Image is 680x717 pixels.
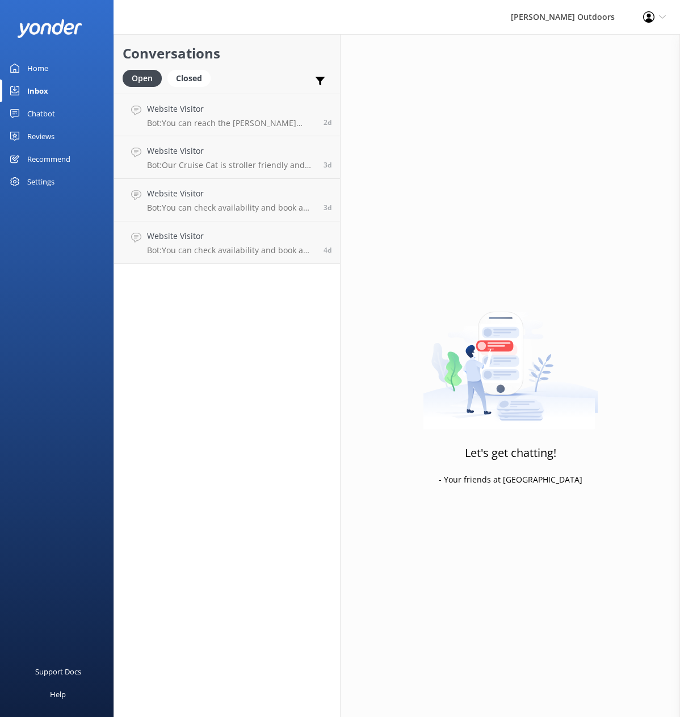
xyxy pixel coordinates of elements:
h2: Conversations [123,43,331,64]
h3: Let's get chatting! [465,444,556,462]
a: Closed [167,72,216,84]
div: Home [27,57,48,79]
div: Support Docs [35,660,81,683]
div: Open [123,70,162,87]
p: Bot: You can check availability and book a cruise to the Māori Rock Carvings directly through our... [147,245,315,255]
img: artwork of a man stealing a conversation from at giant smartphone [423,288,598,430]
p: Bot: You can reach the [PERSON_NAME] Outdoors team at [PHONE_NUMBER], [PHONE_NUMBER] (within [GEO... [147,118,315,128]
span: Sep 23 2025 11:07pm (UTC +12:00) Pacific/Auckland [324,160,331,170]
div: Reviews [27,125,54,148]
h4: Website Visitor [147,187,315,200]
span: Sep 22 2025 08:32pm (UTC +12:00) Pacific/Auckland [324,245,331,255]
div: Settings [27,170,54,193]
div: Closed [167,70,211,87]
div: Chatbot [27,102,55,125]
span: Sep 24 2025 10:34am (UTC +12:00) Pacific/Auckland [324,118,331,127]
a: Website VisitorBot:You can check availability and book a cruise to the Māori Rock Carvings direct... [114,221,340,264]
span: Sep 23 2025 04:14pm (UTC +12:00) Pacific/Auckland [324,203,331,212]
p: Bot: You can check availability and book a cruise to the Māori Rock Carvings directly through our... [147,203,315,213]
p: Bot: Our Cruise Cat is stroller friendly and can accommodate wheelchair access, but it does depen... [147,160,315,170]
a: Website VisitorBot:Our Cruise Cat is stroller friendly and can accommodate wheelchair access, but... [114,136,340,179]
img: yonder-white-logo.png [17,19,82,38]
a: Open [123,72,167,84]
h4: Website Visitor [147,230,315,242]
div: Help [50,683,66,706]
p: - Your friends at [GEOGRAPHIC_DATA] [439,473,582,486]
div: Inbox [27,79,48,102]
div: Recommend [27,148,70,170]
a: Website VisitorBot:You can reach the [PERSON_NAME] Outdoors team at [PHONE_NUMBER], [PHONE_NUMBER... [114,94,340,136]
a: Website VisitorBot:You can check availability and book a cruise to the Māori Rock Carvings direct... [114,179,340,221]
h4: Website Visitor [147,145,315,157]
h4: Website Visitor [147,103,315,115]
